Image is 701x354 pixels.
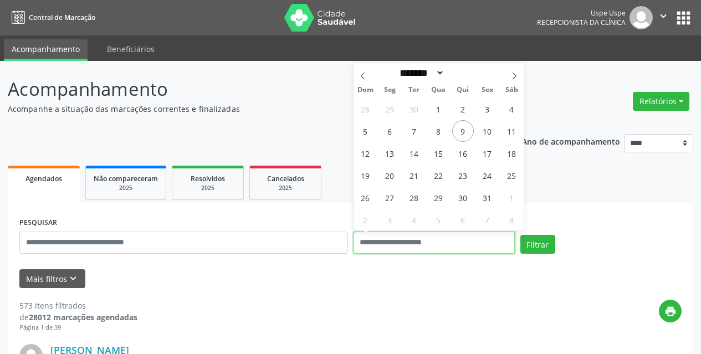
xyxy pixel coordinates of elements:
span: Qua [426,86,451,94]
span: Outubro 27, 2025 [379,187,401,208]
a: Central de Marcação [8,8,95,27]
span: Novembro 5, 2025 [428,209,449,230]
span: Novembro 4, 2025 [403,209,425,230]
span: Outubro 20, 2025 [379,165,401,186]
p: Ano de acompanhamento [522,134,620,148]
span: Outubro 4, 2025 [501,98,523,120]
span: Outubro 18, 2025 [501,142,523,164]
span: Novembro 1, 2025 [501,187,523,208]
a: Beneficiários [99,39,162,59]
span: Outubro 2, 2025 [452,98,474,120]
span: Outubro 14, 2025 [403,142,425,164]
span: Ter [402,86,426,94]
span: Outubro 5, 2025 [355,120,376,142]
span: Outubro 16, 2025 [452,142,474,164]
span: Outubro 6, 2025 [379,120,401,142]
span: Setembro 29, 2025 [379,98,401,120]
span: Outubro 22, 2025 [428,165,449,186]
p: Acompanhamento [8,75,488,103]
div: 2025 [180,184,236,192]
button:  [653,6,674,29]
span: Outubro 1, 2025 [428,98,449,120]
span: Recepcionista da clínica [537,18,626,27]
span: Outubro 29, 2025 [428,187,449,208]
span: Outubro 26, 2025 [355,187,376,208]
div: Página 1 de 39 [19,323,137,332]
span: Novembro 7, 2025 [477,209,498,230]
span: Outubro 21, 2025 [403,165,425,186]
p: Acompanhe a situação das marcações correntes e finalizadas [8,103,488,115]
span: Novembro 6, 2025 [452,209,474,230]
i:  [657,10,669,22]
span: Outubro 30, 2025 [452,187,474,208]
div: 2025 [94,184,158,192]
span: Setembro 28, 2025 [355,98,376,120]
span: Outubro 17, 2025 [477,142,498,164]
span: Qui [451,86,475,94]
input: Year [444,67,481,79]
div: Uspe Uspe [537,8,626,18]
span: Sex [475,86,499,94]
button: Filtrar [520,235,555,254]
span: Dom [354,86,378,94]
div: 573 itens filtrados [19,300,137,311]
span: Setembro 30, 2025 [403,98,425,120]
span: Não compareceram [94,174,158,183]
span: Novembro 2, 2025 [355,209,376,230]
span: Outubro 8, 2025 [428,120,449,142]
div: 2025 [258,184,313,192]
span: Outubro 13, 2025 [379,142,401,164]
button: Relatórios [633,92,689,111]
span: Outubro 9, 2025 [452,120,474,142]
span: Outubro 19, 2025 [355,165,376,186]
div: de [19,311,137,323]
a: Acompanhamento [4,39,88,61]
span: Outubro 25, 2025 [501,165,523,186]
label: PESQUISAR [19,214,57,232]
span: Outubro 11, 2025 [501,120,523,142]
span: Novembro 8, 2025 [501,209,523,230]
span: Sáb [499,86,524,94]
button: Mais filtroskeyboard_arrow_down [19,269,85,289]
button: apps [674,8,693,28]
span: Agendados [25,174,62,183]
span: Outubro 28, 2025 [403,187,425,208]
span: Outubro 23, 2025 [452,165,474,186]
span: Cancelados [267,174,304,183]
span: Outubro 3, 2025 [477,98,498,120]
span: Seg [377,86,402,94]
span: Central de Marcação [29,13,95,22]
span: Outubro 12, 2025 [355,142,376,164]
span: Outubro 31, 2025 [477,187,498,208]
span: Outubro 24, 2025 [477,165,498,186]
i: keyboard_arrow_down [67,273,79,285]
span: Novembro 3, 2025 [379,209,401,230]
span: Outubro 10, 2025 [477,120,498,142]
img: img [630,6,653,29]
span: Outubro 15, 2025 [428,142,449,164]
button: print [659,300,682,322]
span: Outubro 7, 2025 [403,120,425,142]
select: Month [396,67,445,79]
span: Resolvidos [191,174,225,183]
strong: 28012 marcações agendadas [29,312,137,322]
i: print [664,305,677,317]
